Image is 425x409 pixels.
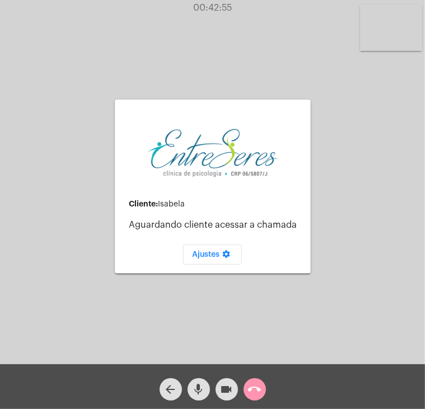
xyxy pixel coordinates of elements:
[129,220,302,230] p: Aguardando cliente acessar a chamada
[192,251,233,258] span: Ajustes
[164,383,178,396] mat-icon: arrow_back
[220,383,233,396] mat-icon: videocam
[248,383,261,396] mat-icon: call_end
[219,250,233,263] mat-icon: settings
[183,245,242,265] button: Ajustes
[148,128,277,178] img: aa27006a-a7e4-c883-abf8-315c10fe6841.png
[129,200,302,209] div: Isabela
[192,383,206,396] mat-icon: mic
[193,3,232,12] span: 00:42:55
[129,200,158,208] strong: Cliente:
